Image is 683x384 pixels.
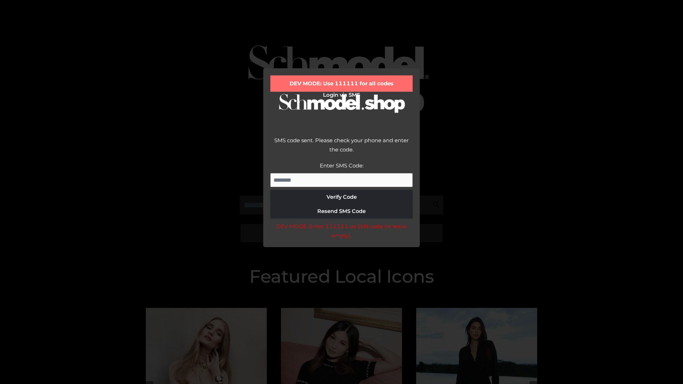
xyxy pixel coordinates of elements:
[270,204,413,218] button: Resend SMS Code
[270,75,413,92] div: DEV MODE: Use 111111 for all codes
[320,162,364,169] label: Enter SMS Code:
[270,222,413,240] div: DEV MODE: Enter 111111 as SMS code (or leave empty).
[270,136,413,161] div: SMS code sent. Please check your phone and enter the code.
[270,92,413,98] h2: Login via SMS
[270,190,413,204] button: Verify Code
